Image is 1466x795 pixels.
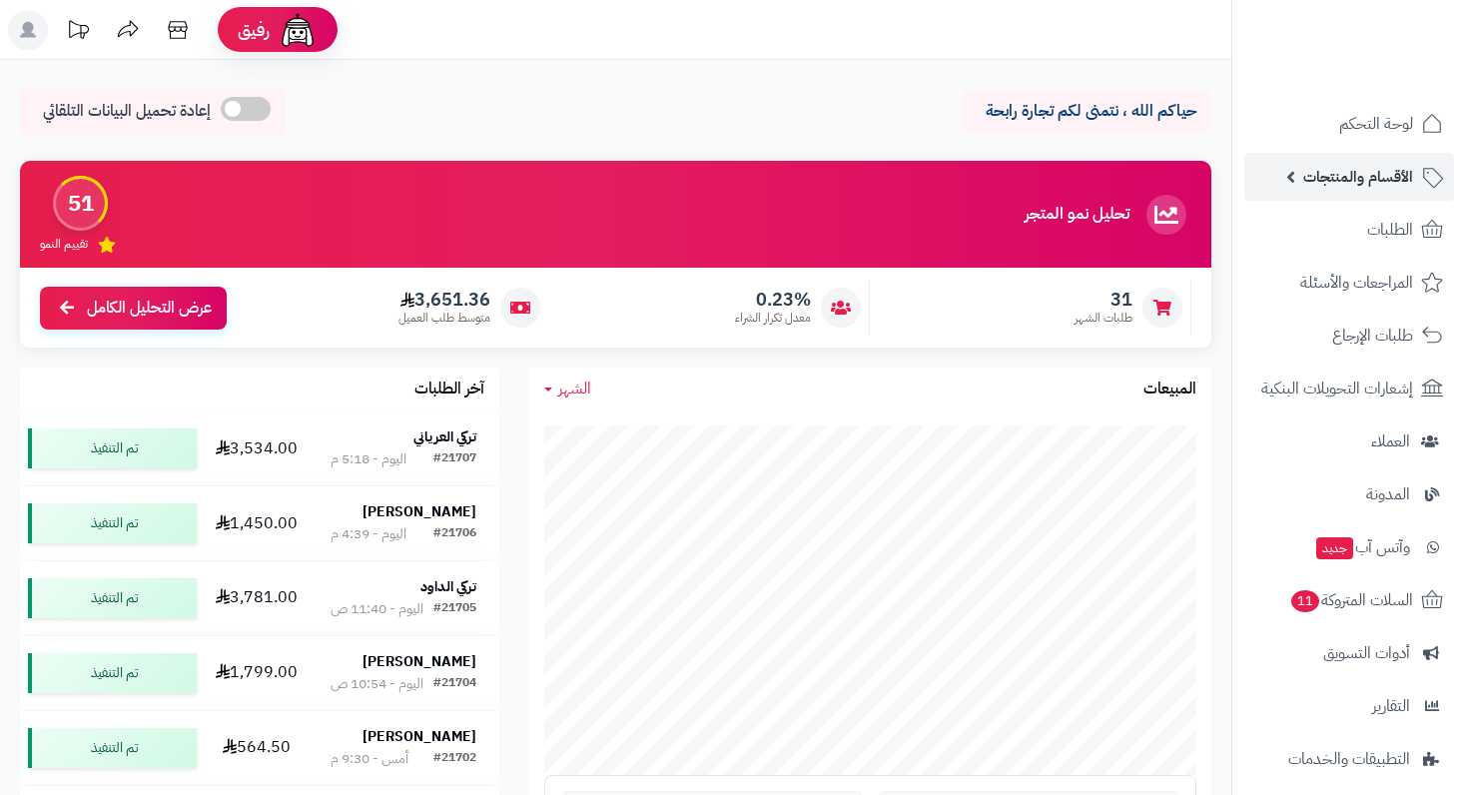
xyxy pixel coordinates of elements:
[1316,537,1353,559] span: جديد
[363,651,476,672] strong: [PERSON_NAME]
[1244,523,1454,571] a: وآتس آبجديد
[433,599,476,619] div: #21705
[238,18,270,42] span: رفيق
[1332,322,1413,350] span: طلبات الإرجاع
[1244,259,1454,307] a: المراجعات والأسئلة
[40,287,227,330] a: عرض التحليل الكامل
[544,378,591,400] a: الشهر
[363,501,476,522] strong: [PERSON_NAME]
[433,449,476,469] div: #21707
[1323,639,1410,667] span: أدوات التسويق
[363,726,476,747] strong: [PERSON_NAME]
[331,449,406,469] div: اليوم - 5:18 م
[977,100,1196,123] p: حياكم الله ، نتمنى لكم تجارة رابحة
[205,636,308,710] td: 1,799.00
[40,236,88,253] span: تقييم النمو
[398,310,490,327] span: متوسط طلب العميل
[331,674,423,694] div: اليوم - 10:54 ص
[1300,269,1413,297] span: المراجعات والأسئلة
[28,578,197,618] div: تم التنفيذ
[1025,206,1129,224] h3: تحليل نمو المتجر
[87,297,212,320] span: عرض التحليل الكامل
[433,524,476,544] div: #21706
[1371,427,1410,455] span: العملاء
[1367,216,1413,244] span: الطلبات
[398,289,490,311] span: 3,651.36
[1261,375,1413,402] span: إشعارات التحويلات البنكية
[414,381,484,398] h3: آخر الطلبات
[331,599,423,619] div: اليوم - 11:40 ص
[278,10,318,50] img: ai-face.png
[205,561,308,635] td: 3,781.00
[413,426,476,447] strong: تركي العرياني
[1075,310,1132,327] span: طلبات الشهر
[1244,312,1454,360] a: طلبات الإرجاع
[205,711,308,785] td: 564.50
[1075,289,1132,311] span: 31
[1244,100,1454,148] a: لوحة التحكم
[53,10,103,55] a: تحديثات المنصة
[1244,629,1454,677] a: أدوات التسويق
[558,377,591,400] span: الشهر
[433,674,476,694] div: #21704
[1314,533,1410,561] span: وآتس آب
[1372,692,1410,720] span: التقارير
[1143,381,1196,398] h3: المبيعات
[1303,163,1413,191] span: الأقسام والمنتجات
[1244,576,1454,624] a: السلات المتروكة11
[1366,480,1410,508] span: المدونة
[1244,470,1454,518] a: المدونة
[205,486,308,560] td: 1,450.00
[735,289,811,311] span: 0.23%
[1330,53,1447,95] img: logo-2.png
[205,411,308,485] td: 3,534.00
[1339,110,1413,138] span: لوحة التحكم
[1244,735,1454,783] a: التطبيقات والخدمات
[331,749,408,769] div: أمس - 9:30 م
[28,653,197,693] div: تم التنفيذ
[28,503,197,543] div: تم التنفيذ
[43,100,211,123] span: إعادة تحميل البيانات التلقائي
[1291,590,1319,612] span: 11
[331,524,406,544] div: اليوم - 4:39 م
[1288,745,1410,773] span: التطبيقات والخدمات
[1244,682,1454,730] a: التقارير
[1289,586,1413,614] span: السلات المتروكة
[735,310,811,327] span: معدل تكرار الشراء
[1244,206,1454,254] a: الطلبات
[1244,417,1454,465] a: العملاء
[28,728,197,768] div: تم التنفيذ
[420,576,476,597] strong: تركي الداود
[28,428,197,468] div: تم التنفيذ
[433,749,476,769] div: #21702
[1244,365,1454,412] a: إشعارات التحويلات البنكية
